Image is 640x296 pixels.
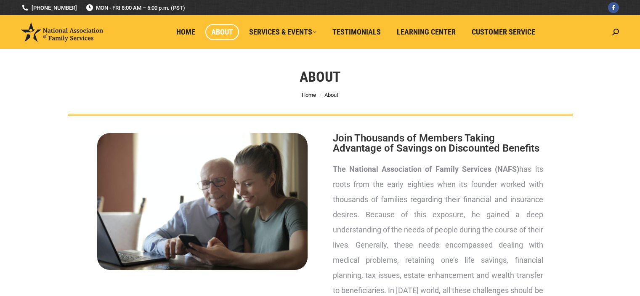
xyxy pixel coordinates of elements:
[324,92,338,98] span: About
[211,27,233,37] span: About
[176,27,195,37] span: Home
[466,24,541,40] a: Customer Service
[333,133,543,153] h2: Join Thousands of Members Taking Advantage of Savings on Discounted Benefits
[21,4,77,12] a: [PHONE_NUMBER]
[608,2,619,13] a: Facebook page opens in new window
[333,165,520,173] strong: The National Association of Family Services (NAFS)
[85,4,185,12] span: MON - FRI 8:00 AM – 5:00 p.m. (PST)
[97,133,308,270] img: About National Association of Family Services
[170,24,201,40] a: Home
[300,67,340,86] h1: About
[391,24,462,40] a: Learning Center
[205,24,239,40] a: About
[472,27,535,37] span: Customer Service
[332,27,381,37] span: Testimonials
[302,92,316,98] a: Home
[21,22,103,42] img: National Association of Family Services
[249,27,316,37] span: Services & Events
[397,27,456,37] span: Learning Center
[327,24,387,40] a: Testimonials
